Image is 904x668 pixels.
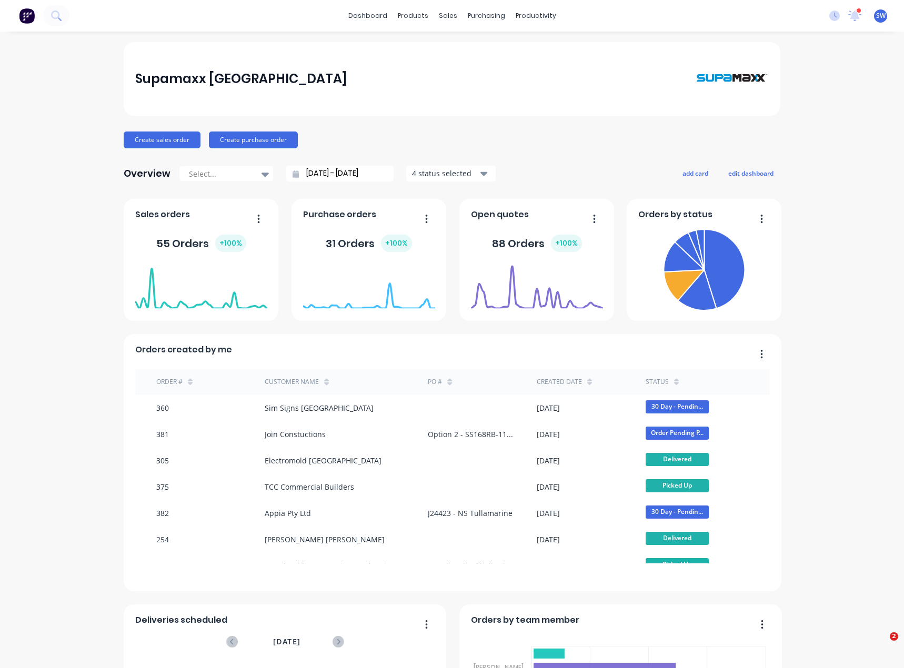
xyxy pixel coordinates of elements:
[876,11,886,21] span: SW
[868,632,893,657] iframe: Intercom live chat
[537,429,560,440] div: [DATE]
[265,508,311,519] div: Appia Pty Ltd
[646,400,709,413] span: 30 Day - Pendin...
[265,560,407,571] div: ProudBuild Constructions and Maintenance
[156,534,169,545] div: 254
[646,427,709,440] span: Order Pending P...
[537,560,560,571] div: [DATE]
[303,208,376,221] span: Purchase orders
[510,8,561,24] div: productivity
[156,429,169,440] div: 381
[434,8,463,24] div: sales
[135,343,232,356] span: Orders created by me
[156,455,169,466] div: 305
[646,377,669,387] div: status
[412,168,478,179] div: 4 status selected
[406,166,496,181] button: 4 status selected
[265,377,319,387] div: Customer Name
[721,166,780,180] button: edit dashboard
[156,377,183,387] div: Order #
[265,455,381,466] div: Electromold [GEOGRAPHIC_DATA]
[537,481,560,492] div: [DATE]
[265,481,354,492] div: TCC Commercial Builders
[646,453,709,466] span: Delivered
[463,8,510,24] div: purchasing
[326,235,412,252] div: 31 Orders
[428,377,442,387] div: PO #
[646,558,709,571] span: Picked Up
[471,614,579,626] span: Orders by team member
[537,402,560,413] div: [DATE]
[156,481,169,492] div: 375
[265,534,385,545] div: [PERSON_NAME] [PERSON_NAME]
[215,235,246,252] div: + 100 %
[537,455,560,466] div: [DATE]
[537,534,560,545] div: [DATE]
[124,131,200,148] button: Create sales order
[638,208,712,221] span: Orders by status
[551,235,582,252] div: + 100 %
[124,163,170,184] div: Overview
[209,131,298,148] button: Create purchase order
[135,68,347,89] div: Supamaxx [GEOGRAPHIC_DATA]
[537,508,560,519] div: [DATE]
[265,402,374,413] div: Sim Signs [GEOGRAPHIC_DATA]
[646,479,709,492] span: Picked Up
[393,8,434,24] div: products
[343,8,393,24] a: dashboard
[428,560,505,571] div: Supply only of bollard
[695,53,769,105] img: Supamaxx Australia
[890,632,898,641] span: 2
[135,614,227,626] span: Deliveries scheduled
[492,235,582,252] div: 88 Orders
[537,377,582,387] div: Created date
[676,166,715,180] button: add card
[428,429,516,440] div: Option 2 - SS168RB-1100 - [GEOGRAPHIC_DATA] [GEOGRAPHIC_DATA]
[135,208,190,221] span: Sales orders
[156,235,246,252] div: 55 Orders
[19,8,35,24] img: Factory
[273,636,300,647] span: [DATE]
[156,402,169,413] div: 360
[265,429,326,440] div: Join Constuctions
[471,208,529,221] span: Open quotes
[381,235,412,252] div: + 100 %
[646,532,709,545] span: Delivered
[646,505,709,519] span: 30 Day - Pendin...
[156,508,169,519] div: 382
[428,508,513,519] div: J24423 - NS Tullamarine
[156,560,169,571] div: 401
